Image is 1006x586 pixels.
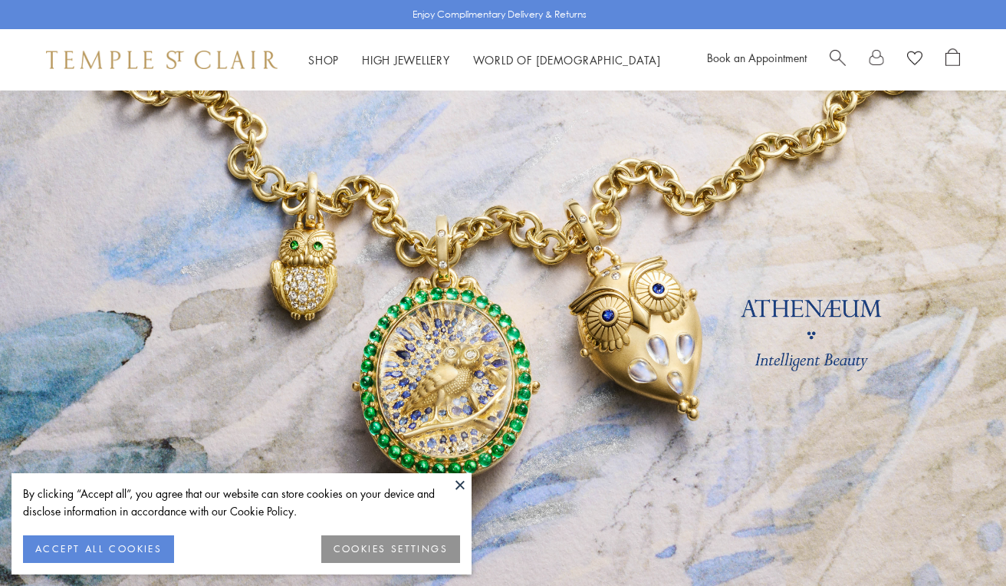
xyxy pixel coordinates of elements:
[707,50,807,65] a: Book an Appointment
[23,485,460,520] div: By clicking “Accept all”, you agree that our website can store cookies on your device and disclos...
[308,52,339,67] a: ShopShop
[473,52,661,67] a: World of [DEMOGRAPHIC_DATA]World of [DEMOGRAPHIC_DATA]
[308,51,661,70] nav: Main navigation
[929,514,991,571] iframe: Gorgias live chat messenger
[907,48,922,71] a: View Wishlist
[321,535,460,563] button: COOKIES SETTINGS
[46,51,278,69] img: Temple St. Clair
[23,535,174,563] button: ACCEPT ALL COOKIES
[945,48,960,71] a: Open Shopping Bag
[362,52,450,67] a: High JewelleryHigh Jewellery
[830,48,846,71] a: Search
[413,7,587,22] p: Enjoy Complimentary Delivery & Returns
